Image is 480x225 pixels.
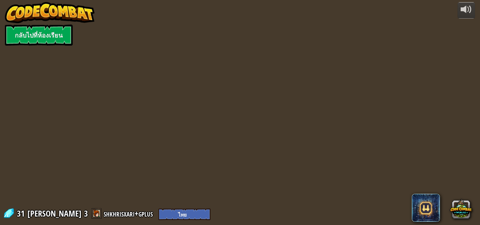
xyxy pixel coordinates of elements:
[5,2,95,23] img: CodeCombat - Learn how to code by playing a game
[104,208,155,219] a: shkhrisxari+gplus
[84,208,88,219] span: 3
[5,25,73,46] a: กลับไปที่ห้องเรียน
[27,208,82,219] span: [PERSON_NAME]
[17,208,27,219] span: 31
[458,2,475,19] button: ปรับระดับเสียง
